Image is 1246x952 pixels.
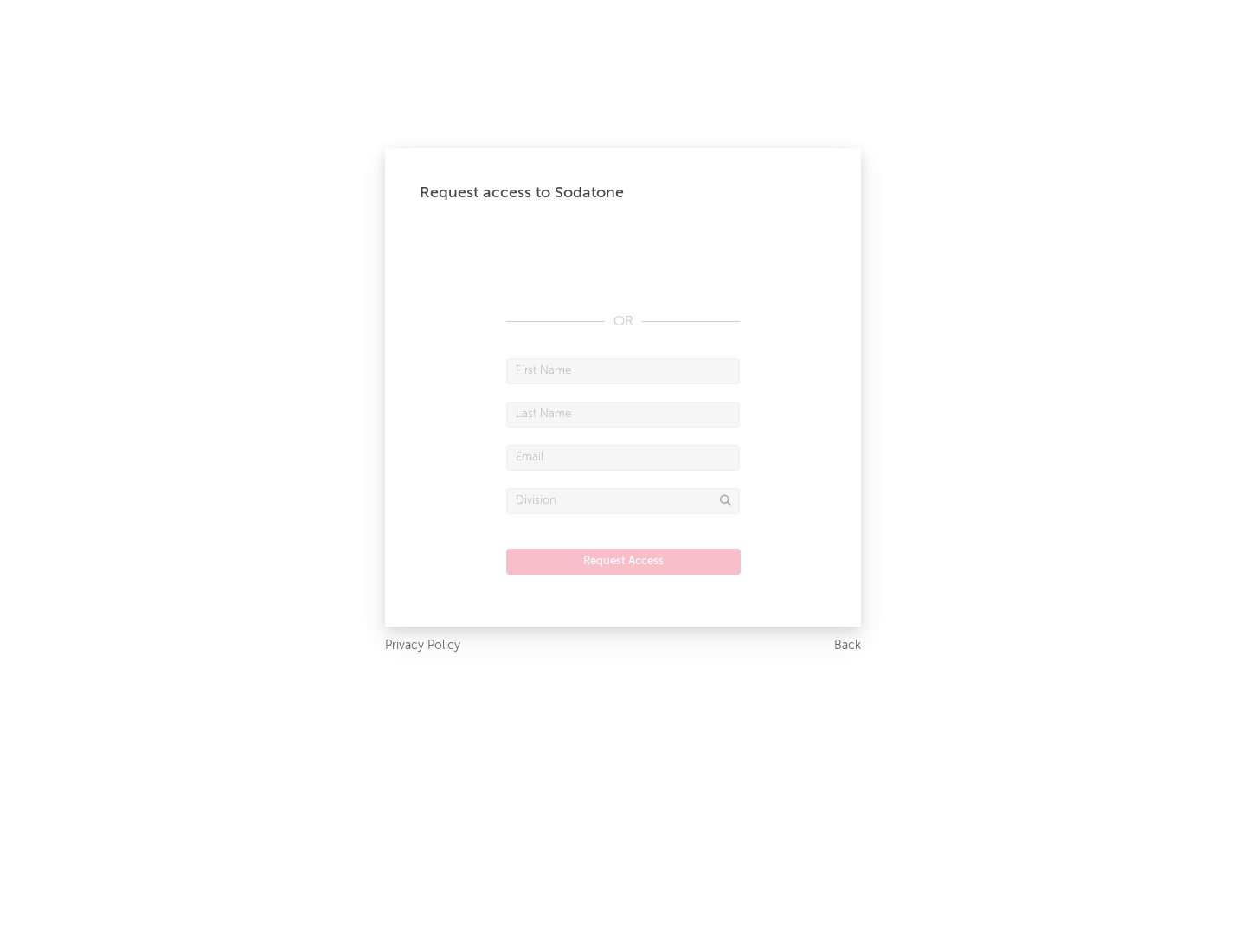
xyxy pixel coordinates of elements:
input: Email [506,445,740,471]
button: Request Access [506,549,741,575]
a: Back [834,635,861,657]
a: Privacy Policy [385,635,460,657]
input: Division [506,488,740,514]
div: Request access to Sodatone [420,183,826,203]
div: OR [506,312,740,332]
input: Last Name [506,402,740,428]
input: First Name [506,358,740,384]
